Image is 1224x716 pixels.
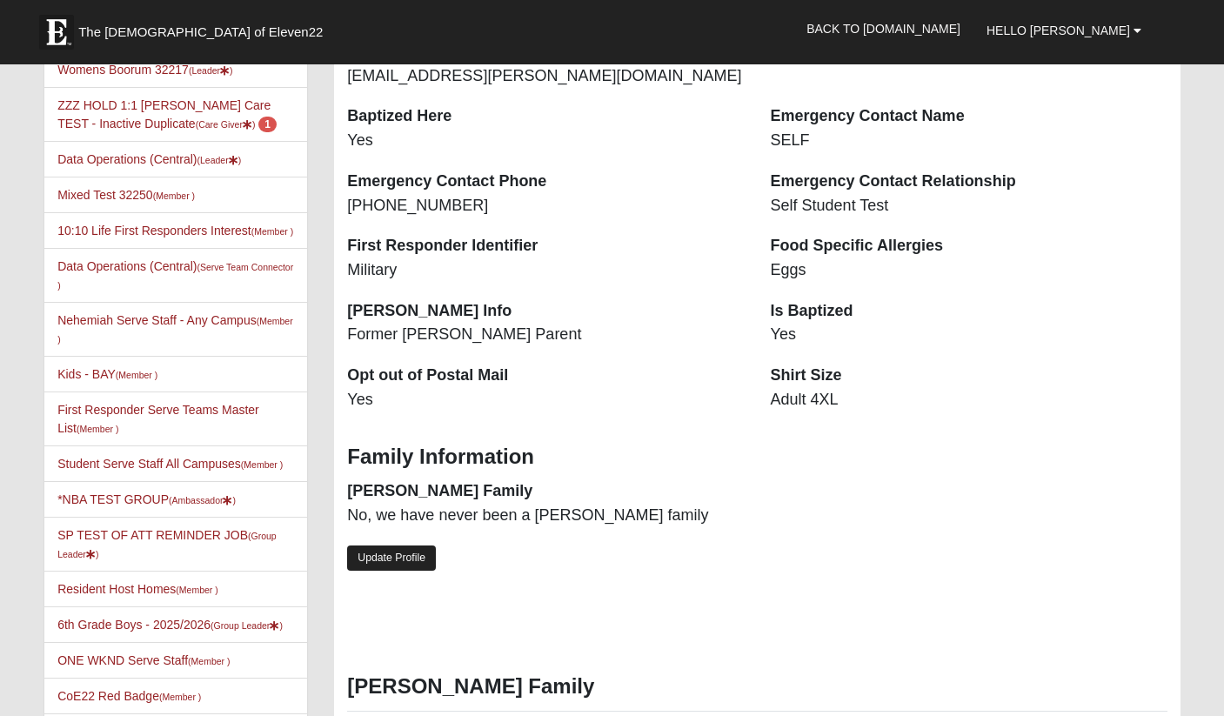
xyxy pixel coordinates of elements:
span: Hello [PERSON_NAME] [987,23,1130,37]
dt: [PERSON_NAME] Family [347,480,744,503]
dt: Baptized Here [347,105,744,128]
span: number of pending members [258,117,277,132]
dt: Food Specific Allergies [771,235,1167,258]
a: 6th Grade Boys - 2025/2026(Group Leader) [57,618,283,632]
dt: Emergency Contact Name [771,105,1167,128]
img: Eleven22 logo [39,15,74,50]
small: (Member ) [241,459,283,470]
dt: Shirt Size [771,365,1167,387]
a: Kids - BAY(Member ) [57,367,157,381]
dd: No, we have never been a [PERSON_NAME] family [347,505,744,527]
a: Hello [PERSON_NAME] [973,9,1154,52]
dt: Emergency Contact Phone [347,171,744,193]
a: Data Operations (Central)(Leader) [57,152,241,166]
a: Nehemiah Serve Staff - Any Campus(Member ) [57,313,293,345]
h3: [PERSON_NAME] Family [347,674,1167,699]
a: Resident Host Homes(Member ) [57,582,218,596]
a: First Responder Serve Teams Master List(Member ) [57,403,259,435]
dt: Opt out of Postal Mail [347,365,744,387]
dt: Emergency Contact Relationship [771,171,1167,193]
small: (Member ) [251,226,293,237]
small: (Member ) [153,191,195,201]
a: The [DEMOGRAPHIC_DATA] of Eleven22 [30,6,378,50]
dd: Military [347,259,744,282]
a: Mixed Test 32250(Member ) [57,188,195,202]
dd: Eggs [771,259,1167,282]
span: The [DEMOGRAPHIC_DATA] of Eleven22 [78,23,323,41]
dd: Self Student Test [771,195,1167,217]
a: ONE WKND Serve Staff(Member ) [57,653,230,667]
dd: Former [PERSON_NAME] Parent [347,324,744,346]
small: (Leader ) [197,155,241,165]
small: (Member ) [176,585,217,595]
a: Update Profile [347,545,436,571]
dt: Is Baptized [771,300,1167,323]
small: (Member ) [57,316,293,345]
small: (Leader ) [189,65,233,76]
a: *NBA TEST GROUP(Ambassador) [57,492,236,506]
dd: [EMAIL_ADDRESS][PERSON_NAME][DOMAIN_NAME] [347,65,744,88]
dd: Yes [771,324,1167,346]
dd: SELF [771,130,1167,152]
h3: Family Information [347,445,1167,470]
a: Data Operations (Central)(Serve Team Connector ) [57,259,293,291]
small: (Member ) [77,424,118,434]
dd: Adult 4XL [771,389,1167,412]
small: (Ambassador ) [169,495,236,505]
dd: [PHONE_NUMBER] [347,195,744,217]
a: SP TEST OF ATT REMINDER JOB(Group Leader) [57,528,277,560]
dd: Yes [347,389,744,412]
small: (Care Giver ) [196,119,256,130]
small: (Group Leader ) [211,620,283,631]
a: 10:10 Life First Responders Interest(Member ) [57,224,293,238]
a: Back to [DOMAIN_NAME] [793,7,973,50]
dd: Yes [347,130,744,152]
dt: [PERSON_NAME] Info [347,300,744,323]
a: Womens Boorum 32217(Leader) [57,63,232,77]
a: Student Serve Staff All Campuses(Member ) [57,457,283,471]
small: (Group Leader ) [57,531,277,559]
dt: First Responder Identifier [347,235,744,258]
small: (Member ) [188,656,230,666]
a: ZZZ HOLD 1:1 [PERSON_NAME] Care TEST - Inactive Duplicate(Care Giver) 1 [57,98,277,130]
small: (Member ) [116,370,157,380]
